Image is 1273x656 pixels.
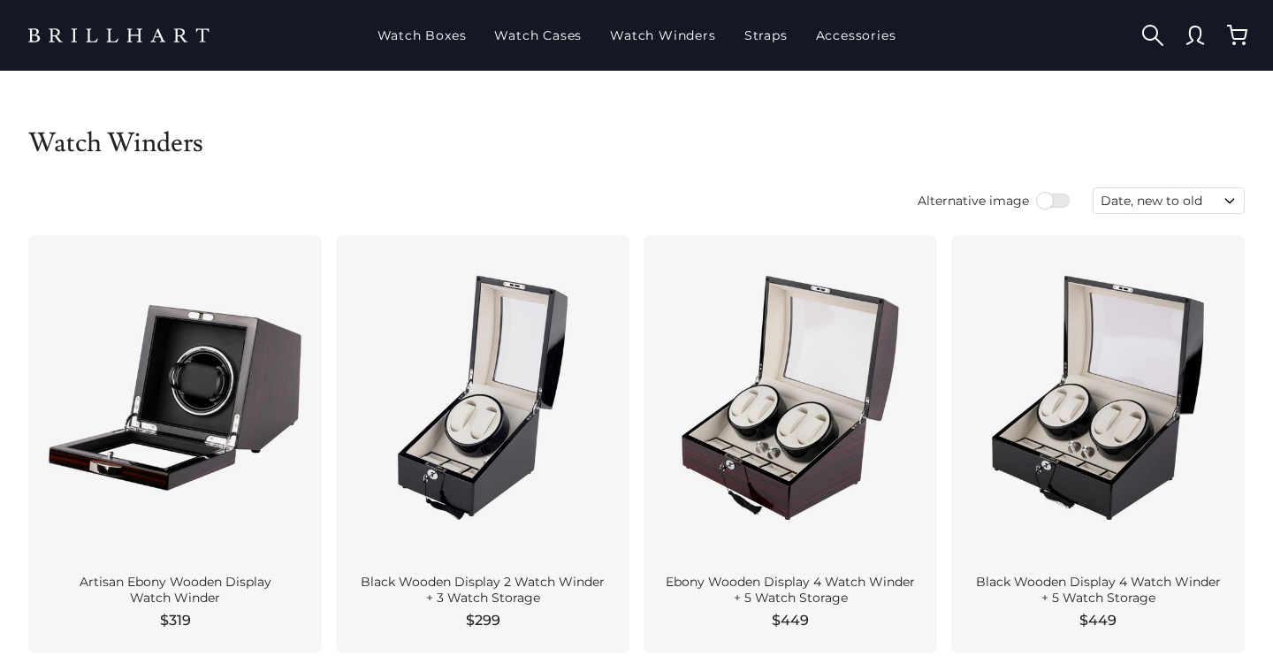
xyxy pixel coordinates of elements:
[370,12,903,58] nav: Main
[972,575,1223,606] div: Black Wooden Display 4 Watch Winder + 5 Watch Storage
[644,235,937,653] a: Ebony Wooden Display 4 Watch Winder + 5 Watch Storage $449
[28,235,322,653] a: Artisan Ebony Wooden Display Watch Winder $319
[1036,192,1071,210] input: Use setting
[357,575,608,606] div: Black Wooden Display 2 Watch Winder + 3 Watch Storage
[28,127,1245,159] h1: Watch Winders
[809,12,903,58] a: Accessories
[50,575,301,606] div: Artisan Ebony Wooden Display Watch Winder
[951,235,1245,653] a: Black Wooden Display 4 Watch Winder + 5 Watch Storage $449
[737,12,795,58] a: Straps
[603,12,722,58] a: Watch Winders
[1079,610,1117,631] span: $449
[665,575,916,606] div: Ebony Wooden Display 4 Watch Winder + 5 Watch Storage
[466,610,500,631] span: $299
[772,610,809,631] span: $449
[487,12,589,58] a: Watch Cases
[370,12,474,58] a: Watch Boxes
[160,610,191,631] span: $319
[918,192,1029,210] span: Alternative image
[336,235,629,653] a: Black Wooden Display 2 Watch Winder + 3 Watch Storage $299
